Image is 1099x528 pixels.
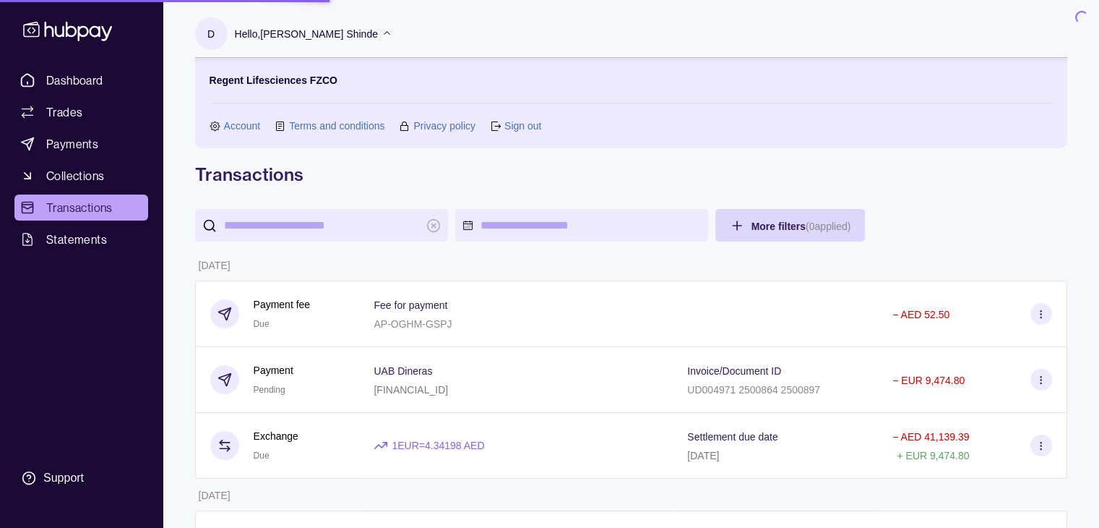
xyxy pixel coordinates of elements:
[687,431,777,443] p: Settlement due date
[46,135,98,153] span: Payments
[254,385,285,395] span: Pending
[46,103,82,121] span: Trades
[43,470,84,486] div: Support
[199,260,230,271] p: [DATE]
[195,163,1067,186] h1: Transactions
[687,450,719,461] p: [DATE]
[14,463,148,493] a: Support
[715,209,866,242] button: More filters(0applied)
[14,163,148,189] a: Collections
[254,428,298,444] p: Exchange
[207,26,215,42] p: D
[892,431,969,443] p: − AED 41,139.39
[254,362,293,378] p: Payment
[14,67,148,93] a: Dashboard
[14,226,148,252] a: Statements
[687,384,820,396] p: UD004971 2500864 2500897
[687,365,781,377] p: Invoice/Document ID
[224,209,419,242] input: search
[46,72,103,89] span: Dashboard
[254,319,270,329] span: Due
[289,118,384,134] a: Terms and conditions
[14,131,148,157] a: Payments
[46,231,107,248] span: Statements
[254,451,270,461] span: Due
[392,438,484,454] p: 1 EUR = 4.34198 AED
[504,118,541,134] a: Sign out
[374,299,447,311] p: Fee for payment
[14,99,148,125] a: Trades
[210,72,337,88] p: Regent Lifesciences FZCO
[751,221,851,232] span: More filters
[413,118,475,134] a: Privacy policy
[235,26,378,42] p: Hello, [PERSON_NAME] Shinde
[199,490,230,501] p: [DATE]
[224,118,261,134] a: Account
[374,318,452,330] p: AP-OGHM-GSPJ
[374,365,432,377] p: UAB Dineras
[897,450,969,461] p: + EUR 9,474.80
[374,384,448,396] p: [FINANCIAL_ID]
[46,167,104,184] span: Collections
[14,195,148,221] a: Transactions
[892,309,949,320] p: − AED 52.50
[254,297,311,312] p: Payment fee
[46,199,113,216] span: Transactions
[806,221,850,232] p: ( 0 applied)
[892,375,965,386] p: − EUR 9,474.80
